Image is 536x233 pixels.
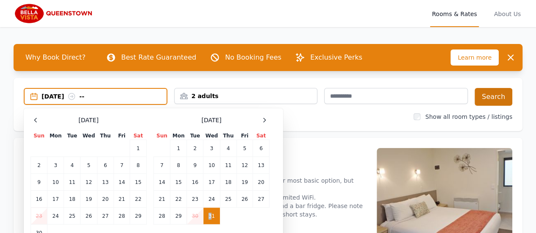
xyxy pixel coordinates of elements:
[78,116,98,124] span: [DATE]
[114,208,130,225] td: 28
[130,140,147,157] td: 1
[253,191,269,208] td: 27
[203,132,220,140] th: Wed
[187,174,203,191] td: 16
[175,92,317,100] div: 2 adults
[64,157,81,174] td: 4
[97,191,114,208] td: 20
[64,208,81,225] td: 25
[14,3,95,24] img: Bella Vista Queenstown
[154,191,170,208] td: 21
[154,157,170,174] td: 7
[64,174,81,191] td: 11
[97,157,114,174] td: 6
[31,208,47,225] td: 23
[64,132,81,140] th: Tue
[97,132,114,140] th: Thu
[310,52,362,63] p: Exclusive Perks
[130,208,147,225] td: 29
[203,174,220,191] td: 17
[187,191,203,208] td: 23
[170,132,187,140] th: Mon
[81,174,97,191] td: 12
[47,208,64,225] td: 24
[425,113,512,120] label: Show all room types / listings
[475,88,512,106] button: Search
[31,157,47,174] td: 2
[170,191,187,208] td: 22
[236,157,253,174] td: 12
[154,132,170,140] th: Sun
[187,132,203,140] th: Tue
[187,140,203,157] td: 2
[154,208,170,225] td: 28
[31,132,47,140] th: Sun
[97,208,114,225] td: 27
[187,157,203,174] td: 9
[81,191,97,208] td: 19
[236,174,253,191] td: 19
[201,116,221,124] span: [DATE]
[220,191,236,208] td: 25
[81,132,97,140] th: Wed
[130,191,147,208] td: 22
[236,132,253,140] th: Fri
[225,52,281,63] p: No Booking Fees
[114,174,130,191] td: 14
[450,49,499,66] span: Learn more
[47,191,64,208] td: 17
[253,157,269,174] td: 13
[170,140,187,157] td: 1
[97,174,114,191] td: 13
[31,174,47,191] td: 9
[130,132,147,140] th: Sat
[253,132,269,140] th: Sat
[236,191,253,208] td: 26
[19,49,92,66] span: Why Book Direct?
[203,157,220,174] td: 10
[187,208,203,225] td: 30
[170,208,187,225] td: 29
[220,140,236,157] td: 4
[203,140,220,157] td: 3
[47,132,64,140] th: Mon
[81,208,97,225] td: 26
[170,157,187,174] td: 8
[130,174,147,191] td: 15
[170,174,187,191] td: 15
[47,157,64,174] td: 3
[220,132,236,140] th: Thu
[220,174,236,191] td: 18
[220,157,236,174] td: 11
[203,208,220,225] td: 31
[114,157,130,174] td: 7
[64,191,81,208] td: 18
[31,191,47,208] td: 16
[114,191,130,208] td: 21
[154,174,170,191] td: 14
[253,174,269,191] td: 20
[47,174,64,191] td: 10
[81,157,97,174] td: 5
[203,191,220,208] td: 24
[130,157,147,174] td: 8
[42,92,167,101] div: [DATE] --
[236,140,253,157] td: 5
[121,52,196,63] p: Best Rate Guaranteed
[253,140,269,157] td: 6
[114,132,130,140] th: Fri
